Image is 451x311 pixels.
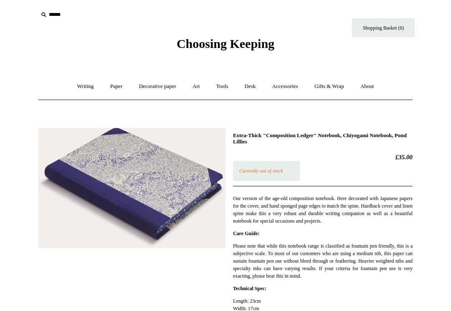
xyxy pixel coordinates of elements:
h2: £35.00 [233,153,413,161]
a: Choosing Keeping [177,43,274,49]
a: Tools [209,75,236,98]
em: Currently out of stock [239,168,283,174]
a: About [353,75,382,98]
p: Our version of the age-old composition notebook. Here decorated with Japanese papers for the cove... [233,195,413,225]
span: Choosing Keeping [177,37,274,50]
strong: Care Guide: [233,231,259,236]
a: Desk [237,75,264,98]
a: Accessories [265,75,306,98]
a: Shopping Basket (0) [352,18,415,37]
strong: Technical Spec: [233,286,266,291]
img: Extra-Thick "Composition Ledger" Notebook, Chiyogami Notebook, Pond Lillies [38,128,225,248]
p: Please note that while this notebook range is classified as fountain pen friendly, this is a subj... [233,242,413,280]
a: Paper [103,75,130,98]
a: Writing [70,75,101,98]
a: Art [185,75,207,98]
a: Decorative paper [132,75,184,98]
a: Gifts & Wrap [307,75,352,98]
h1: Extra-Thick "Composition Ledger" Notebook, Chiyogami Notebook, Pond Lillies [233,132,413,145]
